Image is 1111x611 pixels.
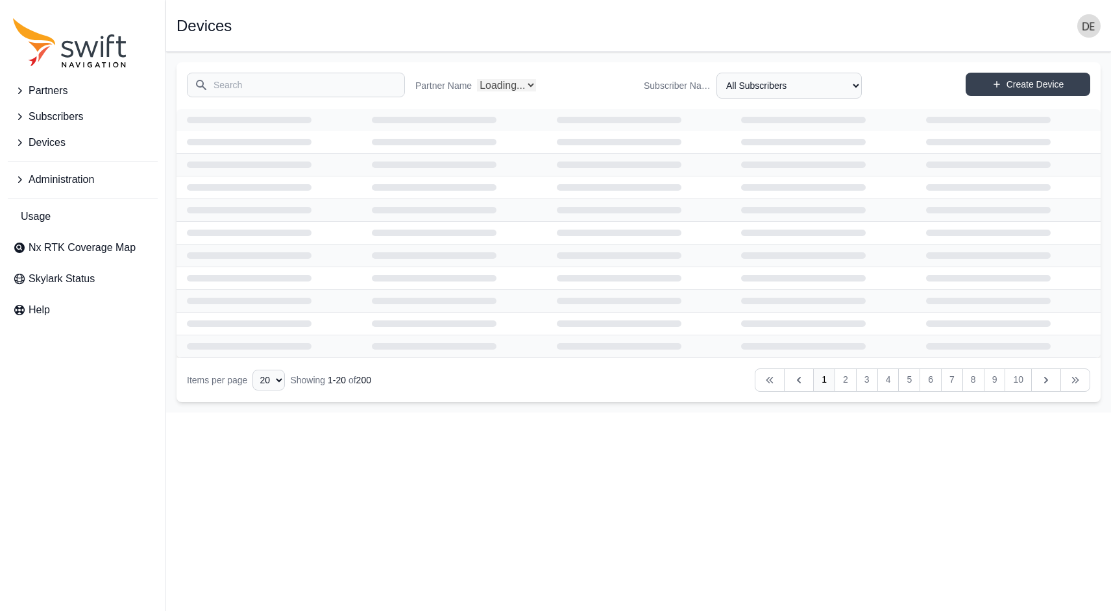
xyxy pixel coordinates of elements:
[813,368,835,392] a: 1
[856,368,878,392] a: 3
[941,368,963,392] a: 7
[716,73,862,99] select: Subscriber
[966,73,1090,96] a: Create Device
[290,374,371,387] div: Showing of
[8,235,158,261] a: Nx RTK Coverage Map
[29,83,67,99] span: Partners
[29,302,50,318] span: Help
[8,104,158,130] button: Subscribers
[29,109,83,125] span: Subscribers
[177,18,232,34] h1: Devices
[29,240,136,256] span: Nx RTK Coverage Map
[835,368,857,392] a: 2
[8,266,158,292] a: Skylark Status
[644,79,711,92] label: Subscriber Name
[187,73,405,97] input: Search
[962,368,984,392] a: 8
[920,368,942,392] a: 6
[29,135,66,150] span: Devices
[877,368,899,392] a: 4
[898,368,920,392] a: 5
[252,370,285,390] select: Display Limit
[8,130,158,156] button: Devices
[187,375,247,385] span: Items per page
[984,368,1006,392] a: 9
[1005,368,1032,392] a: 10
[8,204,158,230] a: Usage
[21,209,51,224] span: Usage
[177,358,1101,402] nav: Table navigation
[8,78,158,104] button: Partners
[1077,14,1101,38] img: user photo
[29,172,94,187] span: Administration
[29,271,95,287] span: Skylark Status
[8,167,158,193] button: Administration
[8,297,158,323] a: Help
[328,375,346,385] span: 1 - 20
[356,375,371,385] span: 200
[415,79,472,92] label: Partner Name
